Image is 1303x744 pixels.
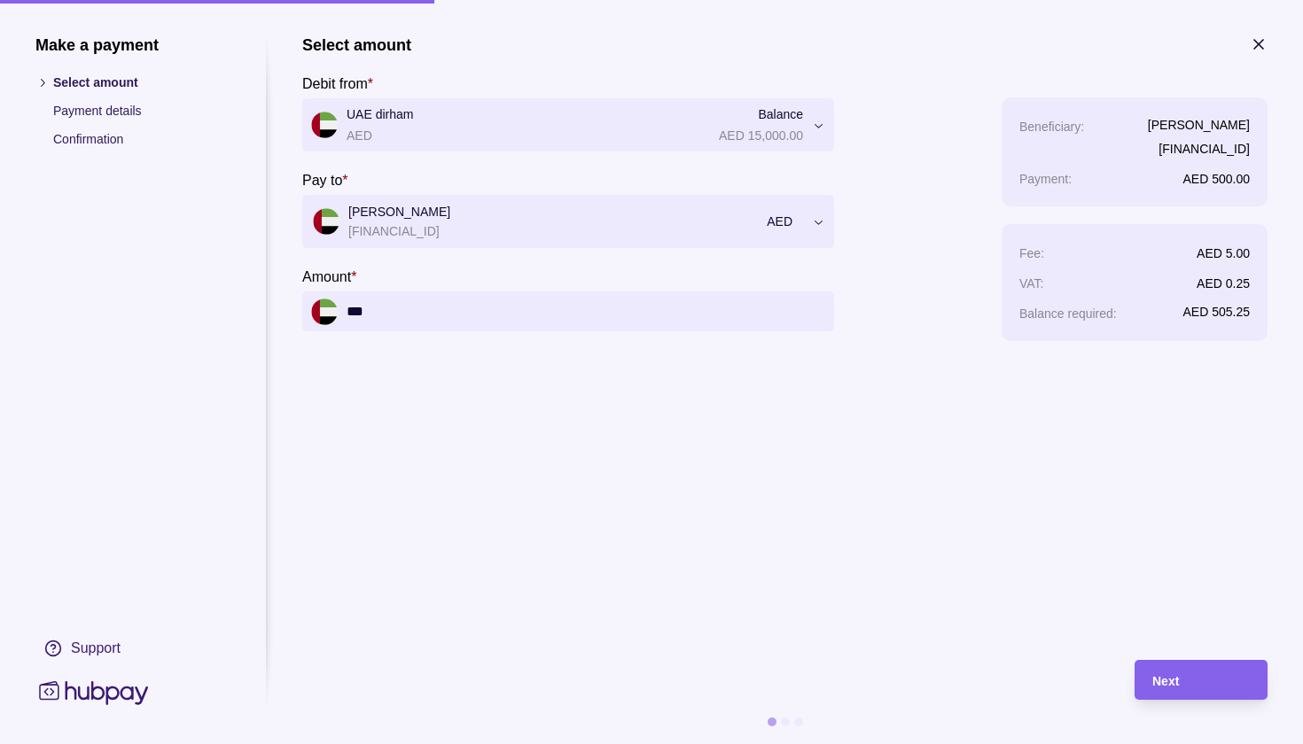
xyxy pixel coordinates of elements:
[302,73,373,94] label: Debit from
[302,169,348,190] label: Pay to
[71,639,121,658] div: Support
[1019,172,1072,186] p: Payment :
[302,173,342,188] p: Pay to
[1197,276,1250,291] p: AED 0.25
[1019,306,1117,321] p: Balance required :
[302,269,351,284] p: Amount
[1135,660,1268,700] button: Next
[1019,120,1084,134] p: Beneficiary :
[35,35,230,55] h1: Make a payment
[347,291,825,331] input: amount
[1148,115,1250,135] p: [PERSON_NAME]
[302,35,411,55] h1: Select amount
[1152,674,1179,688] span: Next
[53,129,230,149] p: Confirmation
[1183,172,1251,186] p: AED 500.00
[302,266,356,287] label: Amount
[1019,276,1044,291] p: VAT :
[302,76,368,91] p: Debit from
[311,298,338,325] img: ae
[35,630,230,667] a: Support
[53,101,230,120] p: Payment details
[348,202,758,221] p: [PERSON_NAME]
[313,208,339,235] img: ae
[1019,246,1044,260] p: Fee :
[53,73,230,92] p: Select amount
[1183,305,1251,319] p: AED 505.25
[1197,246,1250,260] p: AED 5.00
[1148,139,1250,159] p: [FINANCIAL_ID]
